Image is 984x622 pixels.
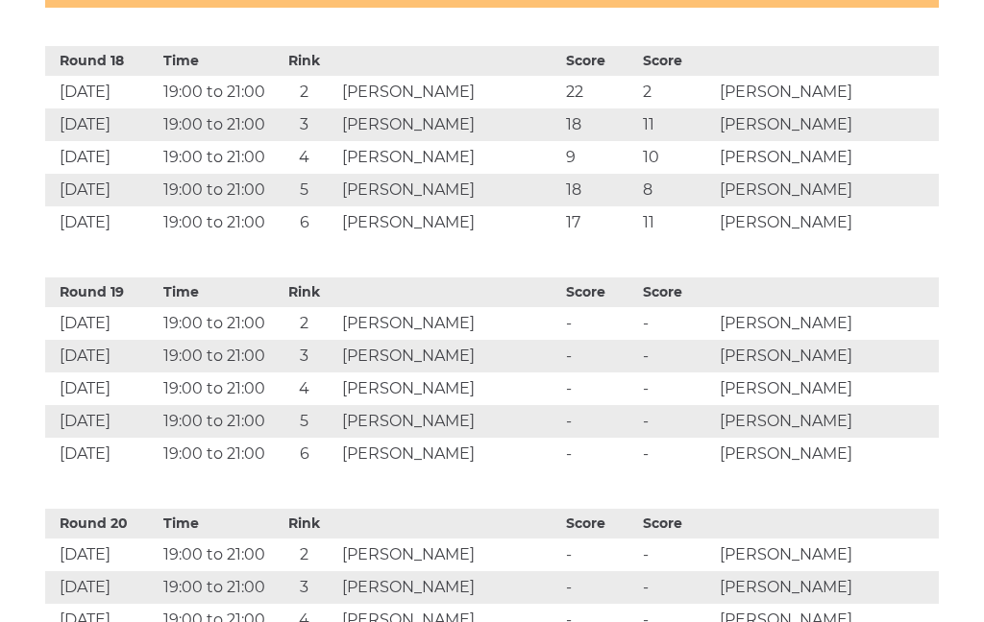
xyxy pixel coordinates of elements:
td: [PERSON_NAME] [337,438,561,470]
td: [PERSON_NAME] [337,76,561,108]
td: [PERSON_NAME] [715,76,939,108]
td: [PERSON_NAME] [715,571,939,604]
td: 18 [561,108,638,141]
th: Rink [272,277,337,307]
td: [PERSON_NAME] [337,405,561,438]
td: [DATE] [45,438,159,470]
td: - [638,372,715,405]
td: [PERSON_NAME] [715,340,939,372]
td: 19:00 to 21:00 [159,206,272,239]
td: [PERSON_NAME] [337,206,561,239]
td: [DATE] [45,340,159,372]
th: Rink [272,509,337,538]
td: 5 [272,405,337,438]
td: [PERSON_NAME] [715,307,939,340]
td: 18 [561,174,638,206]
td: 19:00 to 21:00 [159,405,272,438]
td: [DATE] [45,76,159,108]
td: 10 [638,141,715,174]
td: - [561,571,638,604]
td: 4 [272,372,337,405]
td: [DATE] [45,141,159,174]
td: - [561,340,638,372]
td: - [638,307,715,340]
td: - [638,571,715,604]
td: - [561,405,638,438]
th: Score [561,277,638,307]
td: [PERSON_NAME] [715,174,939,206]
td: - [561,307,638,340]
td: 8 [638,174,715,206]
td: [PERSON_NAME] [715,438,939,470]
td: 19:00 to 21:00 [159,372,272,405]
td: 19:00 to 21:00 [159,307,272,340]
td: [DATE] [45,307,159,340]
td: [DATE] [45,206,159,239]
td: 5 [272,174,337,206]
th: Score [638,277,715,307]
th: Rink [272,46,337,76]
td: [PERSON_NAME] [715,206,939,239]
td: - [638,538,715,571]
td: - [638,405,715,438]
th: Round 18 [45,46,159,76]
td: [DATE] [45,372,159,405]
td: [DATE] [45,405,159,438]
td: [PERSON_NAME] [337,141,561,174]
td: [PERSON_NAME] [337,538,561,571]
td: [PERSON_NAME] [337,108,561,141]
td: [PERSON_NAME] [337,174,561,206]
td: - [561,538,638,571]
td: 2 [272,76,337,108]
td: 19:00 to 21:00 [159,174,272,206]
td: 19:00 to 21:00 [159,438,272,470]
td: [PERSON_NAME] [715,538,939,571]
td: [DATE] [45,538,159,571]
td: 11 [638,108,715,141]
td: - [638,438,715,470]
td: 19:00 to 21:00 [159,76,272,108]
td: 19:00 to 21:00 [159,538,272,571]
td: [PERSON_NAME] [337,307,561,340]
th: Round 19 [45,277,159,307]
td: 3 [272,340,337,372]
td: 3 [272,108,337,141]
td: [PERSON_NAME] [715,108,939,141]
th: Time [159,277,272,307]
td: 3 [272,571,337,604]
td: 4 [272,141,337,174]
td: [PERSON_NAME] [715,141,939,174]
td: 17 [561,206,638,239]
td: [PERSON_NAME] [715,372,939,405]
td: 19:00 to 21:00 [159,108,272,141]
th: Score [561,509,638,538]
th: Score [561,46,638,76]
th: Round 20 [45,509,159,538]
td: 2 [638,76,715,108]
th: Time [159,46,272,76]
th: Score [638,509,715,538]
td: 19:00 to 21:00 [159,340,272,372]
th: Time [159,509,272,538]
td: 6 [272,438,337,470]
td: 2 [272,307,337,340]
td: - [561,438,638,470]
td: [PERSON_NAME] [337,571,561,604]
td: [DATE] [45,174,159,206]
td: 22 [561,76,638,108]
td: 19:00 to 21:00 [159,571,272,604]
td: 11 [638,206,715,239]
th: Score [638,46,715,76]
td: 19:00 to 21:00 [159,141,272,174]
td: 6 [272,206,337,239]
td: - [561,372,638,405]
td: [PERSON_NAME] [337,372,561,405]
td: [PERSON_NAME] [337,340,561,372]
td: - [638,340,715,372]
td: [DATE] [45,108,159,141]
td: [DATE] [45,571,159,604]
td: 2 [272,538,337,571]
td: 9 [561,141,638,174]
td: [PERSON_NAME] [715,405,939,438]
